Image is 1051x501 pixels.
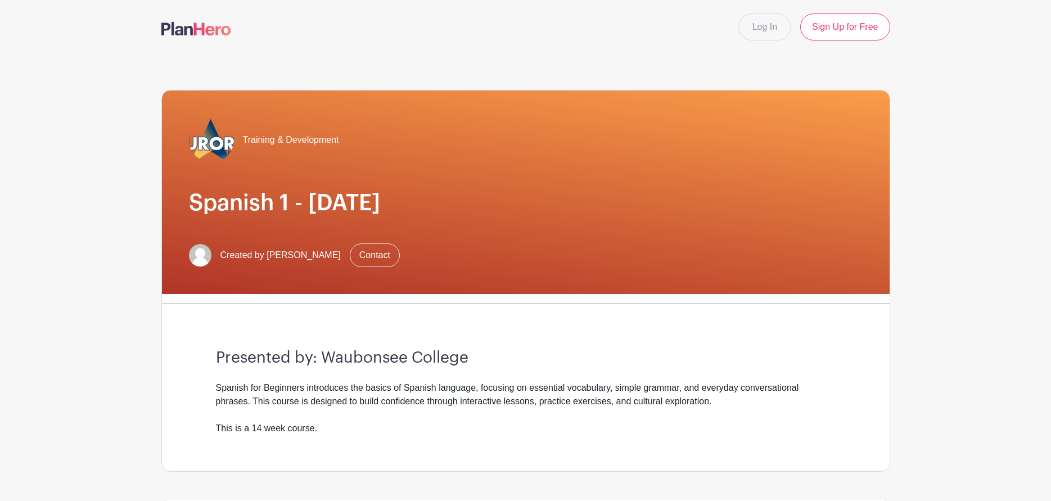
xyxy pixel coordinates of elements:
img: logo-507f7623f17ff9eddc593b1ce0a138ce2505c220e1c5a4e2b4648c50719b7d32.svg [161,22,231,35]
img: default-ce2991bfa6775e67f084385cd625a349d9dcbb7a52a09fb2fda1e96e2d18dcdb.png [189,244,211,267]
img: 2023_COA_Horiz_Logo_PMS_BlueStroke%204.png [189,118,234,163]
a: Sign Up for Free [800,13,890,40]
a: Log In [738,13,791,40]
h1: Spanish 1 - [DATE] [189,189,863,216]
span: Created by [PERSON_NAME] [220,249,341,262]
a: Contact [350,243,400,267]
div: Spanish for Beginners introduces the basics of Spanish language, focusing on essential vocabulary... [216,381,836,435]
h3: Presented by: Waubonsee College [216,349,836,368]
span: Training & Development [243,133,339,147]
